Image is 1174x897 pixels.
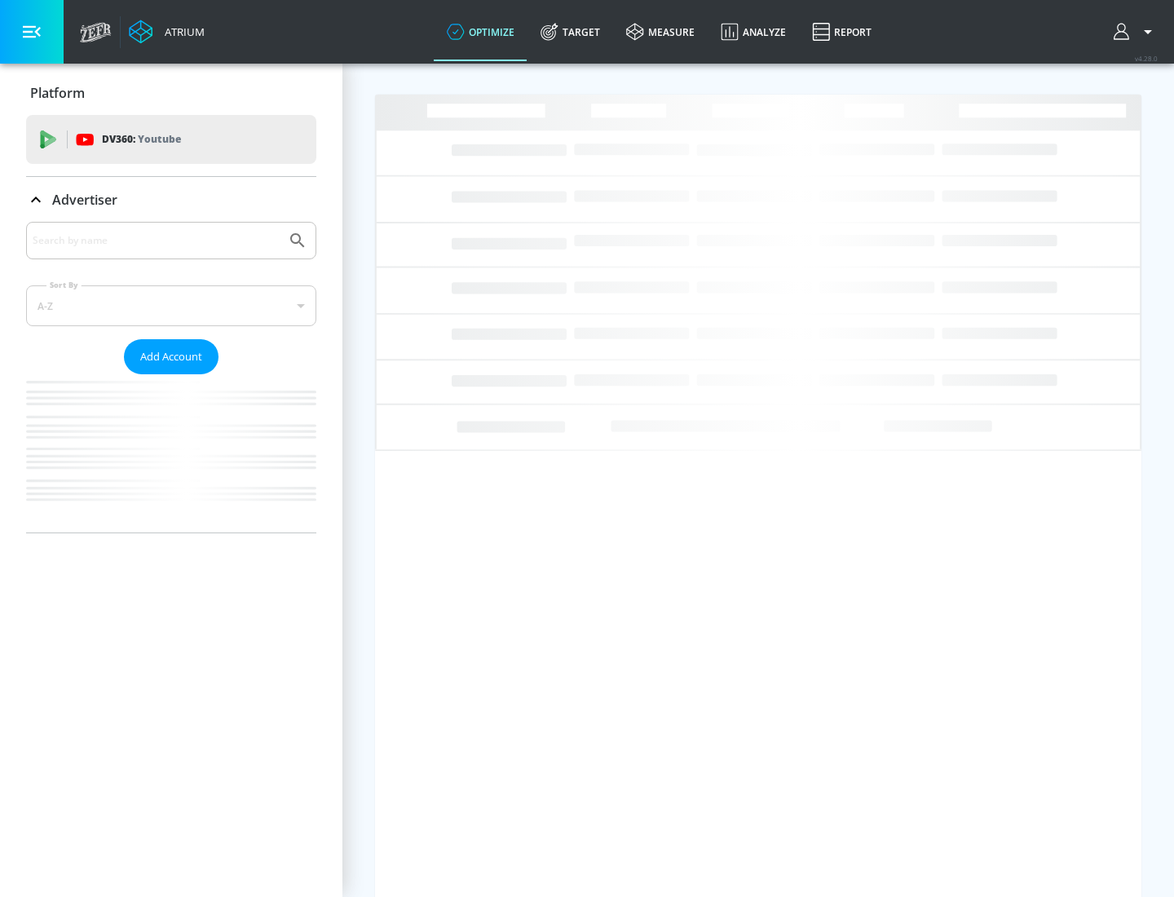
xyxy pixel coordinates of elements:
div: Atrium [158,24,205,39]
input: Search by name [33,230,280,251]
div: DV360: Youtube [26,115,316,164]
button: Add Account [124,339,218,374]
div: Platform [26,70,316,116]
p: DV360: [102,130,181,148]
p: Youtube [138,130,181,148]
span: Add Account [140,347,202,366]
div: Advertiser [26,222,316,532]
nav: list of Advertiser [26,374,316,532]
p: Advertiser [52,191,117,209]
div: A-Z [26,285,316,326]
a: Atrium [129,20,205,44]
a: Report [799,2,885,61]
a: Analyze [708,2,799,61]
span: v 4.28.0 [1135,54,1158,63]
div: Advertiser [26,177,316,223]
a: optimize [434,2,527,61]
label: Sort By [46,280,82,290]
a: measure [613,2,708,61]
p: Platform [30,84,85,102]
a: Target [527,2,613,61]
